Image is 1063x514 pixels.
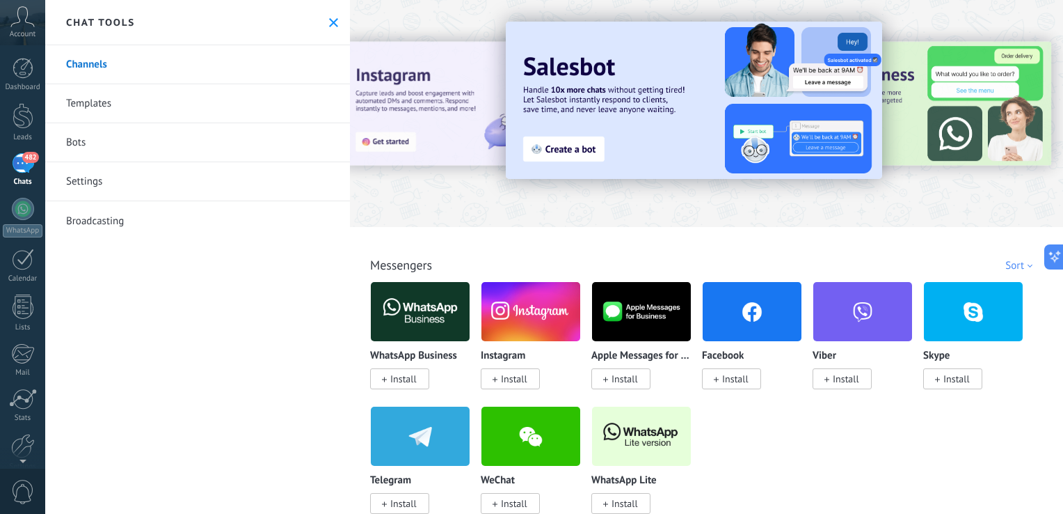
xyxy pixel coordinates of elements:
img: instagram.png [481,278,580,345]
span: Install [501,373,527,385]
span: Install [390,497,417,510]
div: Stats [3,414,43,423]
img: facebook.png [703,278,801,345]
span: Install [501,497,527,510]
h2: Chat tools [66,16,135,29]
a: Bots [45,123,350,162]
a: Templates [45,84,350,123]
span: Install [612,497,638,510]
img: Slide 2 [506,22,882,179]
p: WhatsApp Business [370,350,457,362]
span: Install [833,373,859,385]
div: Sort [1005,259,1037,272]
span: Install [612,373,638,385]
div: Instagram [481,281,591,406]
img: logo_main.png [371,278,470,345]
img: logo_main.png [592,278,691,345]
img: wechat.png [481,403,580,470]
div: Leads [3,133,43,142]
img: logo_main.png [592,403,691,470]
span: Install [390,373,417,385]
p: Apple Messages for Business [591,350,692,362]
img: telegram.png [371,403,470,470]
p: Skype [923,350,950,362]
div: Facebook [702,281,813,406]
span: Account [10,30,35,39]
p: WhatsApp Lite [591,475,657,487]
p: Viber [813,350,836,362]
span: Install [722,373,749,385]
img: skype.png [924,278,1023,345]
div: Skype [923,281,1034,406]
p: Instagram [481,350,525,362]
div: WhatsApp [3,224,42,237]
p: WeChat [481,475,515,487]
a: Settings [45,162,350,201]
span: 482 [22,152,38,163]
img: Slide 3 [755,42,1051,166]
div: Calendar [3,274,43,283]
div: Apple Messages for Business [591,281,702,406]
a: Channels [45,45,350,84]
p: Telegram [370,475,411,487]
img: viber.png [813,278,912,345]
div: Viber [813,281,923,406]
img: Slide 1 [342,42,638,166]
a: Broadcasting [45,201,350,240]
p: Facebook [702,350,744,362]
div: WhatsApp Business [370,281,481,406]
div: Dashboard [3,83,43,92]
span: Install [943,373,970,385]
div: Mail [3,368,43,377]
div: Chats [3,178,43,187]
div: Lists [3,323,43,332]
